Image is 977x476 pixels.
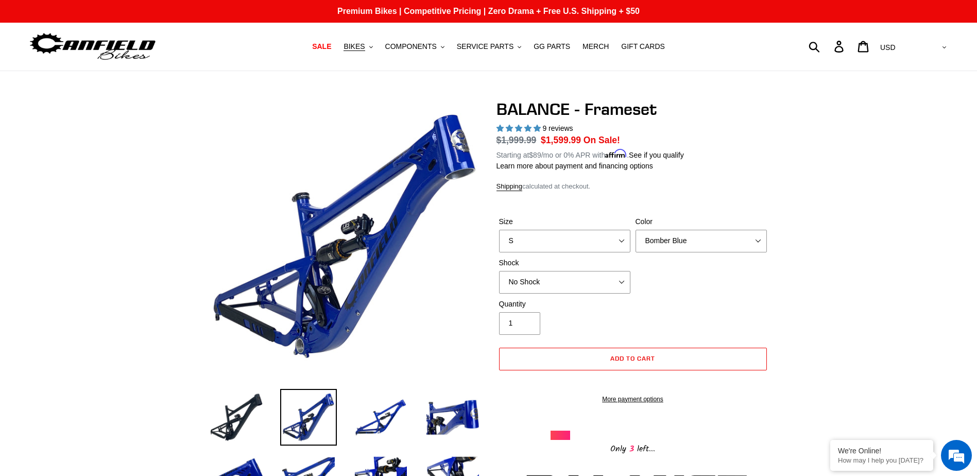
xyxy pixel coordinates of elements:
[457,42,513,51] span: SERVICE PARTS
[496,182,523,191] a: Shipping
[344,42,365,51] span: BIKES
[496,135,537,145] s: $1,999.99
[307,40,336,54] a: SALE
[605,149,627,158] span: Affirm
[529,151,541,159] span: $89
[380,40,450,54] button: COMPONENTS
[499,348,767,370] button: Add to cart
[584,133,620,147] span: On Sale!
[496,124,543,132] span: 5.00 stars
[528,40,575,54] a: GG PARTS
[626,443,637,455] span: 3
[814,35,841,58] input: Search
[499,216,630,227] label: Size
[424,389,481,446] img: Load image into Gallery viewer, BALANCE - Frameset
[551,440,715,456] div: Only left...
[838,456,925,464] p: How may I help you today?
[338,40,378,54] button: BIKES
[499,299,630,310] label: Quantity
[496,147,684,161] p: Starting at /mo or 0% APR with .
[629,151,684,159] a: See if you qualify - Learn more about Affirm Financing (opens in modal)
[496,181,769,192] div: calculated at checkout.
[499,395,767,404] a: More payment options
[352,389,409,446] img: Load image into Gallery viewer, BALANCE - Frameset
[577,40,614,54] a: MERCH
[534,42,570,51] span: GG PARTS
[610,354,655,362] span: Add to cart
[452,40,526,54] button: SERVICE PARTS
[496,162,653,170] a: Learn more about payment and financing options
[636,216,767,227] label: Color
[208,389,265,446] img: Load image into Gallery viewer, BALANCE - Frameset
[28,30,157,63] img: Canfield Bikes
[541,135,581,145] span: $1,599.99
[385,42,437,51] span: COMPONENTS
[280,389,337,446] img: Load image into Gallery viewer, BALANCE - Frameset
[582,42,609,51] span: MERCH
[496,99,769,119] h1: BALANCE - Frameset
[616,40,670,54] a: GIFT CARDS
[499,258,630,268] label: Shock
[312,42,331,51] span: SALE
[621,42,665,51] span: GIFT CARDS
[542,124,573,132] span: 9 reviews
[838,447,925,455] div: We're Online!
